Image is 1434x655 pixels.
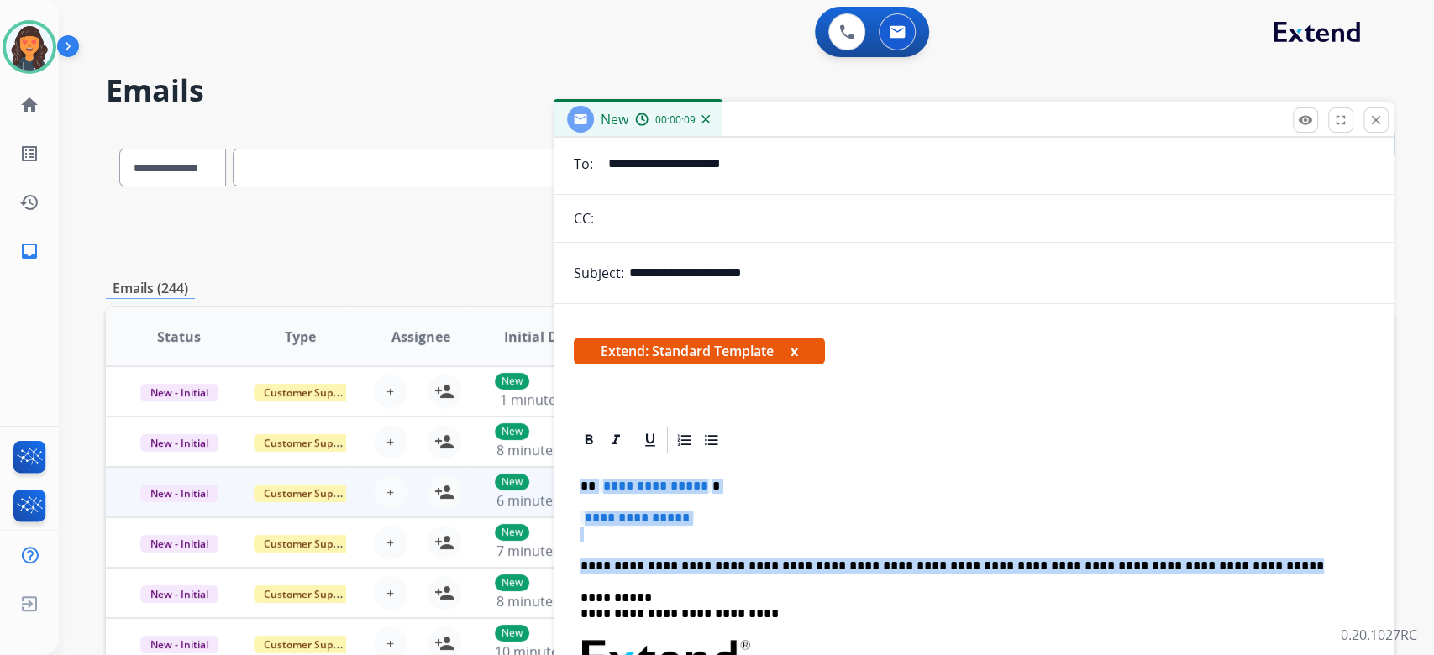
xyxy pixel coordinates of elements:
[434,532,454,553] mat-icon: person_add
[285,327,316,347] span: Type
[496,592,586,610] span: 8 minutes ago
[576,427,601,453] div: Bold
[386,482,394,502] span: +
[19,95,39,115] mat-icon: home
[601,110,628,128] span: New
[791,341,798,361] button: x
[140,384,218,401] span: New - Initial
[140,636,218,653] span: New - Initial
[495,625,529,642] p: New
[386,583,394,603] span: +
[434,633,454,653] mat-icon: person_add
[19,144,39,164] mat-icon: list_alt
[254,535,363,553] span: Customer Support
[434,381,454,401] mat-icon: person_add
[496,491,586,510] span: 6 minutes ago
[106,74,1394,107] h2: Emails
[254,636,363,653] span: Customer Support
[434,432,454,452] mat-icon: person_add
[434,482,454,502] mat-icon: person_add
[254,434,363,452] span: Customer Support
[495,423,529,440] p: New
[19,241,39,261] mat-icon: inbox
[574,154,593,174] p: To:
[495,373,529,390] p: New
[1368,113,1384,128] mat-icon: close
[391,327,450,347] span: Assignee
[495,574,529,591] p: New
[672,427,697,453] div: Ordered List
[6,24,53,71] img: avatar
[503,327,579,347] span: Initial Date
[374,425,407,458] button: +
[254,585,363,603] span: Customer Support
[574,338,825,364] span: Extend: Standard Template
[574,263,624,283] p: Subject:
[386,381,394,401] span: +
[386,432,394,452] span: +
[655,113,696,127] span: 00:00:09
[603,427,628,453] div: Italic
[500,390,583,409] span: 1 minute ago
[386,532,394,553] span: +
[386,633,394,653] span: +
[140,585,218,603] span: New - Initial
[434,583,454,603] mat-icon: person_add
[1333,113,1348,128] mat-icon: fullscreen
[106,278,195,299] p: Emails (244)
[699,427,724,453] div: Bullet List
[374,375,407,408] button: +
[19,192,39,212] mat-icon: history
[140,434,218,452] span: New - Initial
[495,474,529,490] p: New
[254,485,363,502] span: Customer Support
[254,384,363,401] span: Customer Support
[495,524,529,541] p: New
[574,208,594,228] p: CC:
[374,576,407,610] button: +
[496,542,586,560] span: 7 minutes ago
[1341,625,1417,645] p: 0.20.1027RC
[496,441,586,459] span: 8 minutes ago
[374,475,407,509] button: +
[638,427,663,453] div: Underline
[140,485,218,502] span: New - Initial
[140,535,218,553] span: New - Initial
[157,327,201,347] span: Status
[1298,113,1313,128] mat-icon: remove_red_eye
[374,526,407,559] button: +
